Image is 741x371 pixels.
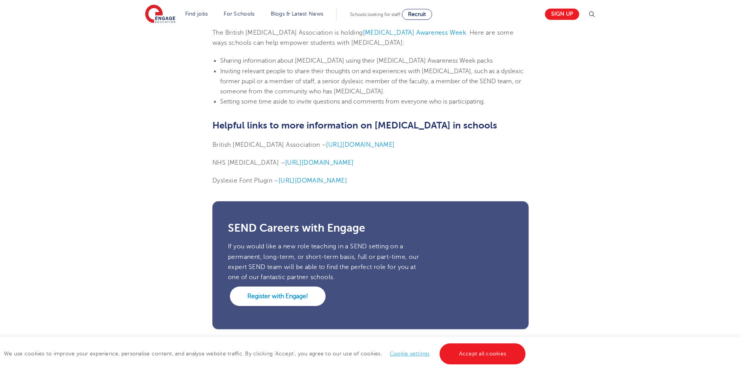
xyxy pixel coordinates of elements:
a: Recruit [402,9,432,20]
img: Engage Education [145,5,175,24]
a: For Schools [224,11,254,17]
a: Cookie settings [390,351,430,357]
span: British [MEDICAL_DATA] Association – [212,141,326,148]
span: The British [MEDICAL_DATA] Association is holding [212,29,363,36]
a: [URL][DOMAIN_NAME] [326,141,394,148]
a: Register with Engage! [230,287,326,306]
span: Recruit [408,11,426,17]
a: [URL][DOMAIN_NAME] [279,177,347,184]
a: Find jobs [185,11,208,17]
a: Sign up [545,9,579,20]
a: Accept all cookies [440,343,526,364]
span: Schools looking for staff [350,12,400,17]
a: Blogs & Latest News [271,11,324,17]
span: Dyslexie Font Plugin – [212,177,279,184]
a: [URL][DOMAIN_NAME] [285,159,354,166]
span: We use cookies to improve your experience, personalise content, and analyse website traffic. By c... [4,351,527,357]
span: Inviting relevant people to share their thoughts on and experiences with [MEDICAL_DATA], such as ... [220,68,524,95]
p: If you would like a new role teaching in a SEND setting on a permanent, long-term, or short-term ... [228,241,422,282]
b: Helpful links to more information on [MEDICAL_DATA] in schools [212,120,497,131]
span: . Here are some ways schools can help empower students with [MEDICAL_DATA]: [212,29,513,46]
span: Sharing information about [MEDICAL_DATA] using their [MEDICAL_DATA] Awareness Week packs [220,57,493,64]
span: Setting some time aside to invite questions and comments from everyone who is participating. [220,98,485,105]
h3: SEND Careers with Engage [228,223,513,234]
a: [MEDICAL_DATA] Awareness Week [363,29,466,36]
span: NHS [MEDICAL_DATA] – [212,159,285,166]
